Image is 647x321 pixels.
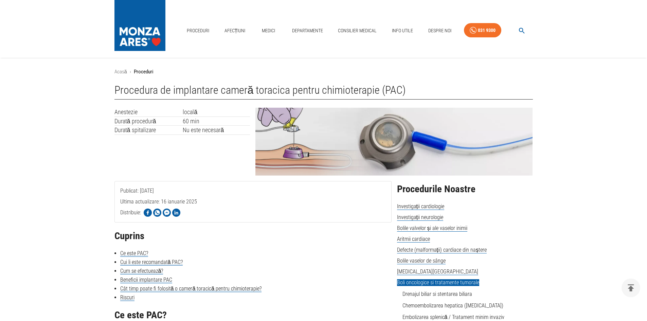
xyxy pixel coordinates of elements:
img: Share on WhatsApp [153,209,161,217]
td: Durată spitalizare [114,126,183,135]
img: Share on Facebook Messenger [163,209,171,217]
a: Info Utile [389,24,416,38]
a: Riscuri [120,294,134,301]
a: Cum se efectuează? [120,268,163,274]
h1: Procedura de implantare cameră toracica pentru chimioterapie (PAC) [114,84,533,100]
td: 60 min [183,117,250,126]
td: locală [183,108,250,117]
a: Cui îi este recomandată PAC? [120,259,183,266]
span: Boli oncologice si tratamente tumorale [397,279,479,286]
span: Defecte (malformații) cardiace din naștere [397,247,487,253]
img: Share on Facebook [144,209,152,217]
li: › [130,68,131,76]
a: 031 9300 [464,23,501,38]
a: Despre Noi [426,24,454,38]
h2: Ce este PAC? [114,310,392,321]
a: Consilier Medical [335,24,379,38]
a: Cât timp poate fi folosită o cameră toracică pentru chimioterapie? [120,285,262,292]
span: Bolile valvelor și ale vaselor inimii [397,225,467,232]
a: Afecțiuni [222,24,248,38]
span: Ultima actualizare: 16 ianuarie 2025 [120,198,197,232]
button: delete [622,279,640,297]
div: 031 9300 [478,26,496,35]
h2: Cuprins [114,231,392,242]
span: Investigații cardiologie [397,203,444,210]
span: Aritmii cardiace [397,236,430,243]
a: Departamente [289,24,326,38]
nav: breadcrumb [114,68,533,76]
td: Anestezie [114,108,183,117]
td: Nu este necesară [183,126,250,135]
span: Publicat: [DATE] [120,188,154,221]
a: Medici [258,24,280,38]
span: [MEDICAL_DATA][GEOGRAPHIC_DATA] [397,268,478,275]
a: Ce este PAC? [120,250,148,257]
span: Investigații neurologie [397,214,443,221]
p: Proceduri [134,68,153,76]
img: Share on LinkedIn [172,209,180,217]
img: Procedura de implantare cameră toracica pentru chimioterapie (PAC) | Spitalul MONZA ARES Cluj [255,108,533,176]
a: Beneficii implantare PAC [120,277,172,283]
a: Drenajul biliar si stentarea biliara [402,291,472,297]
td: Durată procedură [114,117,183,126]
p: Distribuie: [120,209,141,217]
span: Bolile vaselor de sânge [397,257,446,264]
a: Proceduri [184,24,212,38]
a: Acasă [114,69,127,75]
a: Chemoembolizarea hepatica ([MEDICAL_DATA]) [402,302,503,309]
h2: Procedurile Noastre [397,184,533,195]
